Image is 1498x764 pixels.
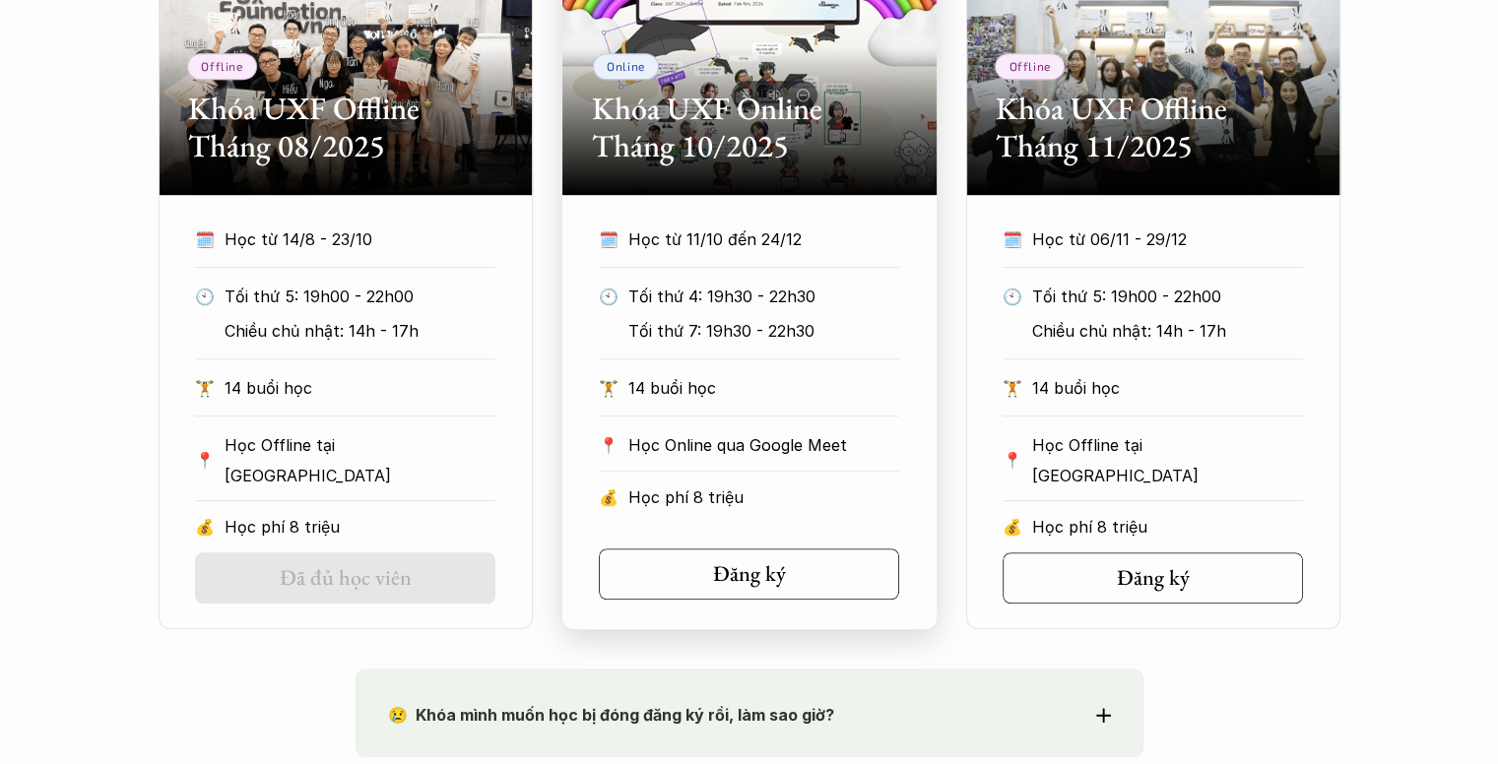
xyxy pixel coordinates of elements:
p: 14 buổi học [225,373,495,403]
p: Tối thứ 5: 19h00 - 22h00 [1032,282,1303,311]
strong: 😢 Khóa mình muốn học bị đóng đăng ký rồi, làm sao giờ? [388,705,834,725]
p: Chiều chủ nhật: 14h - 17h [1032,316,1303,346]
p: Chiều chủ nhật: 14h - 17h [225,316,495,346]
p: Học từ 14/8 - 23/10 [225,224,459,254]
p: 📍 [195,451,215,470]
h5: Đăng ký [1117,565,1190,591]
a: Đăng ký [599,548,899,600]
p: Học từ 06/11 - 29/12 [1032,224,1267,254]
p: 14 buổi học [1032,373,1303,403]
p: Học phí 8 triệu [225,512,495,541]
p: 💰 [599,482,619,512]
p: Tối thứ 4: 19h30 - 22h30 [628,282,899,311]
p: 14 buổi học [628,373,899,403]
p: Học Offline tại [GEOGRAPHIC_DATA] [1032,430,1303,490]
p: 🕙 [1003,282,1022,311]
p: Online [607,59,645,73]
h5: Đăng ký [713,561,786,587]
p: Offline [201,59,242,73]
a: Đăng ký [1003,552,1303,604]
h2: Khóa UXF Online Tháng 10/2025 [592,90,907,165]
p: Học Offline tại [GEOGRAPHIC_DATA] [225,430,495,490]
p: 🏋️ [599,373,619,403]
p: Học Online qua Google Meet [628,430,899,460]
h5: Đã đủ học viên [280,565,412,591]
p: Học từ 11/10 đến 24/12 [628,224,863,254]
p: 💰 [1003,512,1022,541]
p: Học phí 8 triệu [628,482,899,512]
p: 🗓️ [195,224,215,254]
p: Học phí 8 triệu [1032,512,1303,541]
p: 🗓️ [1003,224,1022,254]
h2: Khóa UXF Offline Tháng 11/2025 [996,90,1311,165]
p: Tối thứ 7: 19h30 - 22h30 [628,316,899,346]
p: 🏋️ [195,373,215,403]
p: 🕙 [195,282,215,311]
p: Offline [1009,59,1050,73]
p: 🏋️ [1003,373,1022,403]
p: 📍 [599,436,619,455]
p: 🗓️ [599,224,619,254]
h2: Khóa UXF Offline Tháng 08/2025 [188,90,503,165]
p: 💰 [195,512,215,541]
p: 🕙 [599,282,619,311]
p: Tối thứ 5: 19h00 - 22h00 [225,282,495,311]
p: 📍 [1003,451,1022,470]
